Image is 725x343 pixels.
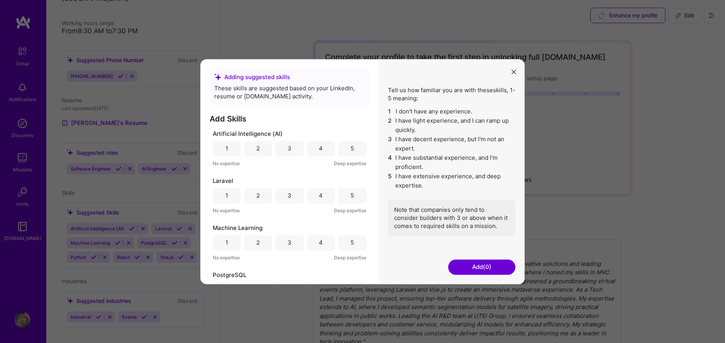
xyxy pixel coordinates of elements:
span: 1 [388,107,393,116]
div: 1 [225,238,228,247]
span: PostgreSQL [213,271,246,279]
div: Adding suggested skills [214,73,365,81]
div: 4 [319,191,323,199]
span: No expertise [213,206,240,215]
li: I have decent experience, but I'm not an expert. [388,135,515,153]
li: I have extensive experience, and deep expertise. [388,172,515,190]
div: Tell us how familiar you are with these skills , 1-5 meaning: [388,86,515,236]
span: Laravel [213,177,233,185]
i: icon Close [512,70,516,74]
i: icon SuggestedTeams [214,73,221,80]
span: Deep expertise [334,159,366,167]
span: Machine Learning [213,224,263,232]
span: 2 [388,116,392,135]
span: 5 [388,172,392,190]
div: modal [200,59,525,284]
div: 5 [351,238,354,247]
div: 2 [256,144,260,152]
div: 3 [288,144,291,152]
span: No expertise [213,159,240,167]
div: 4 [319,238,323,247]
li: I have substantial experience, and I’m proficient. [388,153,515,172]
span: 3 [388,135,392,153]
span: Deep expertise [334,253,366,262]
div: 2 [256,191,260,199]
div: 4 [319,144,323,152]
div: 1 [225,191,228,199]
div: 3 [288,191,291,199]
span: 4 [388,153,392,172]
li: I have light experience, and I can ramp up quickly. [388,116,515,135]
div: 5 [351,191,354,199]
span: Artificial Intelligence (AI) [213,130,283,138]
div: 3 [288,238,291,247]
div: 5 [351,144,354,152]
button: Add(0) [448,259,515,275]
div: 1 [225,144,228,152]
div: 2 [256,238,260,247]
li: I don't have any experience. [388,107,515,116]
div: Note that companies only tend to consider builders with 3 or above when it comes to required skil... [388,199,515,236]
div: These skills are suggested based on your LinkedIn, resume or [DOMAIN_NAME] activity. [214,84,365,100]
span: Deep expertise [334,206,366,215]
h3: Add Skills [210,114,369,123]
span: No expertise [213,253,240,262]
